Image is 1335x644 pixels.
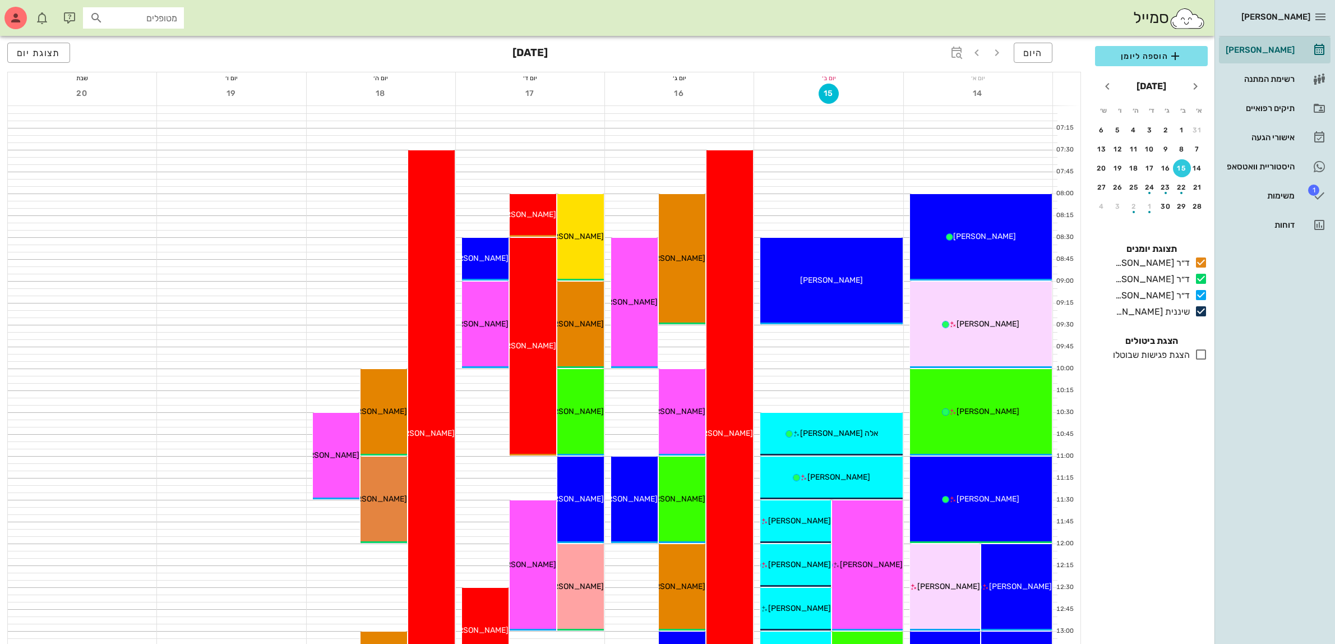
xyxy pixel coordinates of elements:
[1104,49,1199,63] span: הוספה ליומן
[1141,178,1159,196] button: 24
[1053,452,1076,461] div: 11:00
[541,582,604,591] span: [PERSON_NAME]
[1173,183,1191,191] div: 22
[1014,43,1052,63] button: היום
[595,297,658,307] span: [PERSON_NAME]
[493,560,556,569] span: [PERSON_NAME]
[643,582,705,591] span: [PERSON_NAME]
[595,494,658,504] span: [PERSON_NAME]
[1157,164,1175,172] div: 16
[1173,159,1191,177] button: 15
[1189,178,1207,196] button: 21
[1053,342,1076,352] div: 09:45
[1053,539,1076,549] div: 12:00
[1157,140,1175,158] button: 9
[1141,121,1159,139] button: 3
[1189,197,1207,215] button: 28
[953,232,1016,241] span: [PERSON_NAME]
[1093,140,1111,158] button: 13
[957,494,1019,504] span: [PERSON_NAME]
[1133,6,1205,30] div: סמייל
[1093,203,1111,210] div: 4
[446,254,509,263] span: [PERSON_NAME]
[1132,75,1171,98] button: [DATE]
[1223,75,1295,84] div: רשימת המתנה
[1173,178,1191,196] button: 22
[1053,298,1076,308] div: 09:15
[1093,164,1111,172] div: 20
[1223,45,1295,54] div: [PERSON_NAME]
[1125,197,1143,215] button: 2
[630,407,705,416] span: [PERSON_NAME] יקר
[1157,145,1175,153] div: 9
[1157,159,1175,177] button: 16
[1223,104,1295,113] div: תיקים רפואיים
[1219,211,1331,238] a: דוחות
[1109,178,1127,196] button: 26
[221,89,242,98] span: 19
[1111,289,1190,302] div: ד״ר [PERSON_NAME]
[989,582,1052,591] span: [PERSON_NAME]
[1157,126,1175,134] div: 2
[512,43,548,65] h3: [DATE]
[1125,164,1143,172] div: 18
[446,319,509,329] span: [PERSON_NAME]
[1111,273,1190,286] div: ד״ר [PERSON_NAME]
[1053,255,1076,264] div: 08:45
[1093,197,1111,215] button: 4
[1112,101,1126,120] th: ו׳
[72,84,93,104] button: 20
[1160,101,1175,120] th: ג׳
[1023,48,1043,58] span: היום
[917,582,980,591] span: [PERSON_NAME]
[72,89,93,98] span: 20
[1053,211,1076,220] div: 08:15
[800,429,878,438] span: אלה [PERSON_NAME]
[1223,220,1295,229] div: דוחות
[1308,185,1319,196] span: תג
[768,604,831,613] span: [PERSON_NAME]
[1219,36,1331,63] a: [PERSON_NAME]
[1219,182,1331,209] a: תגמשימות
[1189,164,1207,172] div: 14
[541,319,604,329] span: [PERSON_NAME]
[768,560,831,569] span: [PERSON_NAME]
[1053,627,1076,636] div: 13:00
[1053,517,1076,527] div: 11:45
[1053,320,1076,330] div: 09:30
[1109,140,1127,158] button: 12
[1173,121,1191,139] button: 1
[1125,183,1143,191] div: 25
[1053,561,1076,571] div: 12:15
[1157,121,1175,139] button: 2
[1189,145,1207,153] div: 7
[1192,101,1207,120] th: א׳
[1095,242,1208,256] h4: תצוגת יומנים
[371,84,391,104] button: 18
[1125,178,1143,196] button: 25
[1093,126,1111,134] div: 6
[1169,7,1205,30] img: SmileCloud logo
[1185,76,1205,96] button: חודש שעבר
[1219,153,1331,180] a: היסטוריית וואטסאפ
[1173,164,1191,172] div: 15
[1109,203,1127,210] div: 3
[307,72,455,84] div: יום ה׳
[819,84,839,104] button: 15
[1219,95,1331,122] a: תיקים רפואיים
[1189,121,1207,139] button: 31
[493,341,556,351] span: [PERSON_NAME]
[1157,178,1175,196] button: 23
[297,450,359,460] span: [PERSON_NAME]
[1141,203,1159,210] div: 1
[1141,145,1159,153] div: 10
[7,43,70,63] button: תצוגת יום
[1109,159,1127,177] button: 19
[1176,101,1190,120] th: ב׳
[1173,197,1191,215] button: 29
[1157,203,1175,210] div: 30
[1141,197,1159,215] button: 1
[1241,12,1310,22] span: [PERSON_NAME]
[1173,203,1191,210] div: 29
[1189,126,1207,134] div: 31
